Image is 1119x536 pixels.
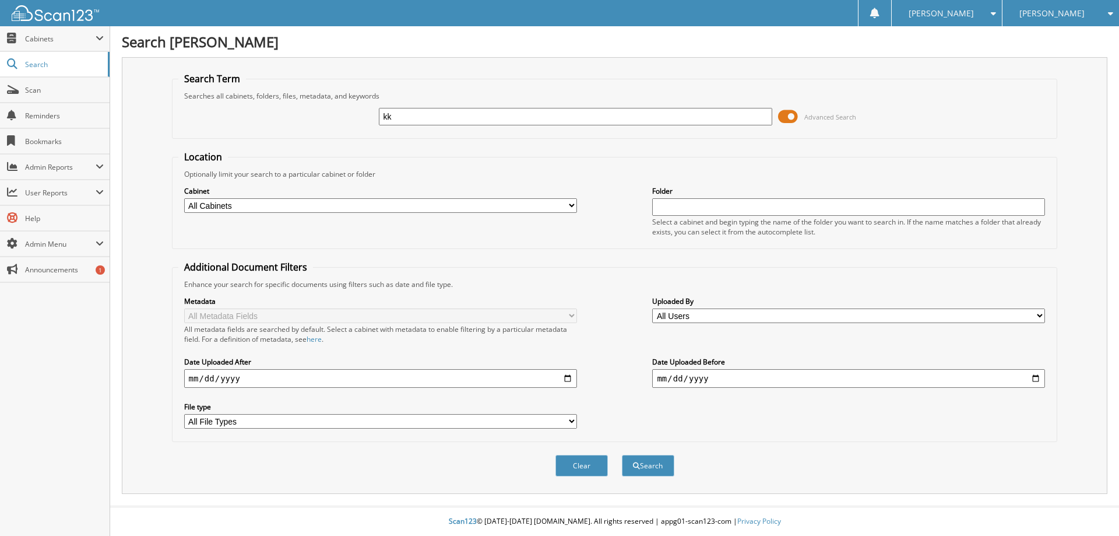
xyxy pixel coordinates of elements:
[307,334,322,344] a: here
[184,402,577,412] label: File type
[184,357,577,367] label: Date Uploaded After
[449,516,477,526] span: Scan123
[110,507,1119,536] div: © [DATE]-[DATE] [DOMAIN_NAME]. All rights reserved | appg01-scan123-com |
[652,186,1045,196] label: Folder
[122,32,1107,51] h1: Search [PERSON_NAME]
[96,265,105,275] div: 1
[25,188,96,198] span: User Reports
[25,136,104,146] span: Bookmarks
[184,324,577,344] div: All metadata fields are searched by default. Select a cabinet with metadata to enable filtering b...
[652,357,1045,367] label: Date Uploaded Before
[178,279,1051,289] div: Enhance your search for specific documents using filters such as date and file type.
[25,239,96,249] span: Admin Menu
[184,369,577,388] input: start
[1019,10,1085,17] span: [PERSON_NAME]
[178,261,313,274] legend: Additional Document Filters
[652,369,1045,388] input: end
[184,186,577,196] label: Cabinet
[25,265,104,275] span: Announcements
[804,113,856,121] span: Advanced Search
[909,10,974,17] span: [PERSON_NAME]
[25,59,102,69] span: Search
[178,169,1051,179] div: Optionally limit your search to a particular cabinet or folder
[12,5,99,21] img: scan123-logo-white.svg
[25,85,104,95] span: Scan
[178,72,246,85] legend: Search Term
[178,91,1051,101] div: Searches all cabinets, folders, files, metadata, and keywords
[737,516,781,526] a: Privacy Policy
[555,455,608,477] button: Clear
[622,455,674,477] button: Search
[25,213,104,223] span: Help
[652,217,1045,237] div: Select a cabinet and begin typing the name of the folder you want to search in. If the name match...
[178,150,228,163] legend: Location
[25,111,104,121] span: Reminders
[25,162,96,172] span: Admin Reports
[184,296,577,306] label: Metadata
[652,296,1045,306] label: Uploaded By
[1061,480,1119,536] iframe: Chat Widget
[25,34,96,44] span: Cabinets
